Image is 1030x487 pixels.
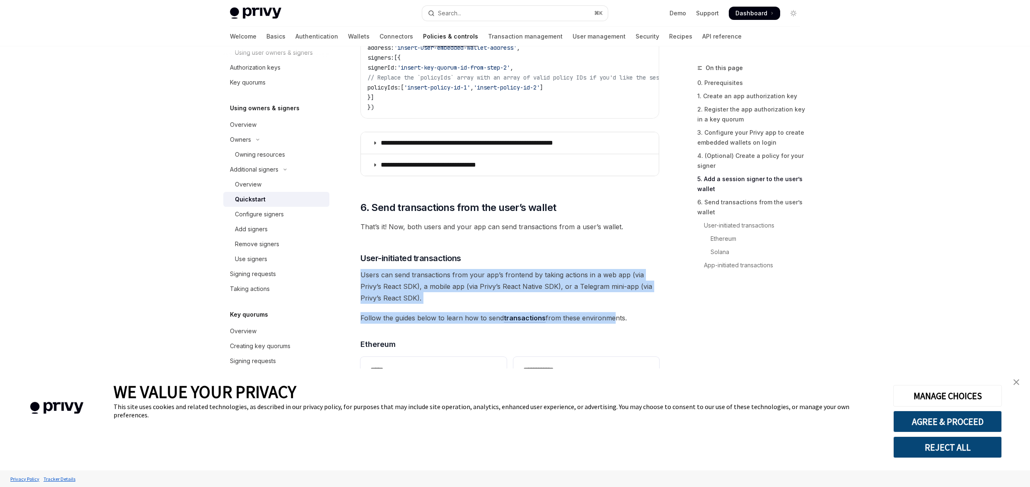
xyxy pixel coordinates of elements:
[223,147,329,162] a: Owning resources
[235,179,261,189] div: Overview
[697,232,807,245] a: Ethereum
[893,411,1002,432] button: AGREE & PROCEED
[230,120,256,130] div: Overview
[368,54,394,61] span: signers:
[1008,374,1025,390] a: close banner
[404,84,470,91] span: 'insert-policy-id-1'
[230,284,270,294] div: Taking actions
[504,314,546,322] a: transactions
[470,84,474,91] span: ,
[697,172,807,196] a: 5. Add a session signer to the user’s wallet
[230,78,266,87] div: Key quorums
[697,149,807,172] a: 4. (Optional) Create a policy for your signer
[636,27,659,46] a: Security
[670,9,686,17] a: Demo
[394,54,401,61] span: [{
[235,224,268,234] div: Add signers
[223,60,329,75] a: Authorization keys
[230,165,278,174] div: Additional signers
[735,9,767,17] span: Dashboard
[223,162,329,177] button: Toggle Additional signers section
[223,281,329,296] a: Taking actions
[235,150,285,160] div: Owning resources
[697,259,807,272] a: App-initiated transactions
[702,27,742,46] a: API reference
[235,239,279,249] div: Remove signers
[223,177,329,192] a: Overview
[360,201,556,214] span: 6. Send transactions from the user’s wallet
[114,402,881,419] div: This site uses cookies and related technologies, as described in our privacy policy, for purposes...
[697,219,807,232] a: User-initiated transactions
[230,27,256,46] a: Welcome
[223,207,329,222] a: Configure signers
[223,75,329,90] a: Key quorums
[401,84,404,91] span: [
[787,7,800,20] button: Toggle dark mode
[517,44,520,51] span: ,
[380,27,413,46] a: Connectors
[368,104,374,111] span: })
[230,7,281,19] img: light logo
[230,326,256,336] div: Overview
[729,7,780,20] a: Dashboard
[223,117,329,132] a: Overview
[697,103,807,126] a: 2. Register the app authorization key in a key quorum
[235,254,267,264] div: Use signers
[230,341,290,351] div: Creating key quorums
[230,63,280,73] div: Authorization keys
[423,27,478,46] a: Policies & controls
[348,27,370,46] a: Wallets
[295,27,338,46] a: Authentication
[368,84,401,91] span: policyIds:
[368,44,394,51] span: address:
[223,267,329,281] a: Signing requests
[360,312,659,324] span: Follow the guides below to learn how to send from these environments.
[893,385,1002,407] button: MANAGE CHOICES
[223,222,329,237] a: Add signers
[223,324,329,339] a: Overview
[697,196,807,219] a: 6. Send transactions from the user’s wallet
[230,310,268,320] h5: Key quorums
[266,27,285,46] a: Basics
[697,90,807,103] a: 1. Create an app authorization key
[230,103,300,113] h5: Using owners & signers
[510,64,513,71] span: ,
[230,356,276,366] div: Signing requests
[360,357,506,415] a: *****Send Ethereum transactions from a web app or a Telegram mini-app using Privy’s React SDK.
[368,94,374,101] span: }]
[235,209,284,219] div: Configure signers
[223,252,329,267] a: Use signers
[230,135,251,145] div: Owners
[360,221,659,233] span: That’s it! Now, both users and your app can send transactions from a user’s wallet.
[41,472,77,486] a: Tracker Details
[8,472,41,486] a: Privacy Policy
[397,64,510,71] span: 'insert-key-quorum-id-from-step-2'
[594,10,603,17] span: ⌘ K
[573,27,626,46] a: User management
[223,132,329,147] button: Toggle Owners section
[488,27,563,46] a: Transaction management
[697,76,807,90] a: 0. Prerequisites
[438,8,461,18] div: Search...
[540,84,543,91] span: ]
[223,237,329,252] a: Remove signers
[223,339,329,354] a: Creating key quorums
[422,6,608,21] button: Open search
[696,9,719,17] a: Support
[474,84,540,91] span: 'insert-policy-id-2'
[360,252,461,264] span: User-initiated transactions
[223,354,329,368] a: Signing requests
[223,192,329,207] a: Quickstart
[893,436,1002,458] button: REJECT ALL
[230,269,276,279] div: Signing requests
[12,390,101,426] img: company logo
[360,339,396,350] span: Ethereum
[706,63,743,73] span: On this page
[114,381,296,402] span: WE VALUE YOUR PRIVACY
[235,194,266,204] div: Quickstart
[368,64,397,71] span: signerId:
[360,269,659,304] span: Users can send transactions from your app’s frontend by taking actions in a web app (via Privy’s ...
[697,245,807,259] a: Solana
[394,44,517,51] span: 'insert-user-embedded-wallet-address'
[669,27,692,46] a: Recipes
